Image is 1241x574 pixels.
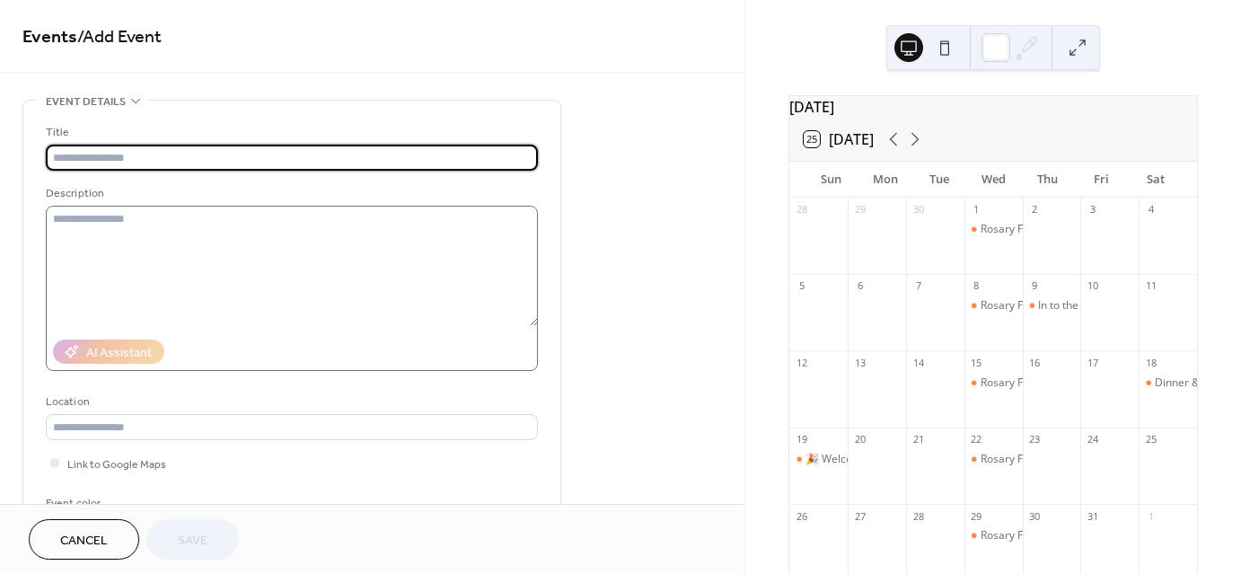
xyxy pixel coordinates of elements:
div: 25 [1144,433,1157,446]
div: 28 [911,509,925,523]
div: In to the Breach [1023,298,1081,313]
div: 23 [1028,433,1042,446]
div: 3 [1086,203,1099,216]
div: Description [46,184,534,203]
div: Sun [804,162,858,198]
div: 7 [911,279,925,293]
div: Rosary For [GEOGRAPHIC_DATA] [981,375,1145,391]
div: Tue [912,162,966,198]
div: Rosary For Canada [964,298,1023,313]
a: Events [22,20,77,55]
div: [DATE] [789,96,1197,118]
span: Event details [46,93,126,111]
div: Rosary For Canada [964,452,1023,467]
div: Event color [46,494,180,513]
div: 14 [911,356,925,369]
div: Mon [858,162,911,198]
div: Fri [1074,162,1128,198]
button: Cancel [29,519,139,560]
div: Sat [1129,162,1183,198]
div: 29 [970,509,983,523]
div: 11 [1144,279,1157,293]
div: 19 [795,433,808,446]
div: Rosary For [GEOGRAPHIC_DATA] [981,298,1145,313]
div: Dinner & Show with Elvis (Gord McNeil) [1139,375,1197,391]
div: 31 [1086,509,1099,523]
div: In to the Breach [1038,298,1117,313]
div: 6 [853,279,867,293]
div: 🎉 Welcome Sunday [789,452,848,467]
div: 2 [1028,203,1042,216]
div: Wed [966,162,1020,198]
div: 10 [1086,279,1099,293]
div: 22 [970,433,983,446]
div: 15 [970,356,983,369]
div: 1 [970,203,983,216]
button: 25[DATE] [797,127,880,152]
div: 9 [1028,279,1042,293]
span: / Add Event [77,20,162,55]
div: Location [46,393,534,411]
div: 27 [853,509,867,523]
div: 12 [795,356,808,369]
div: 4 [1144,203,1157,216]
div: Title [46,123,534,142]
div: 13 [853,356,867,369]
div: 29 [853,203,867,216]
span: Link to Google Maps [67,455,166,474]
div: 5 [795,279,808,293]
div: 24 [1086,433,1099,446]
div: Rosary For Canada [964,528,1023,543]
span: Cancel [60,532,108,551]
div: 17 [1086,356,1099,369]
div: 30 [911,203,925,216]
div: 26 [795,509,808,523]
div: Rosary For Canada [964,222,1023,237]
div: 30 [1028,509,1042,523]
div: 21 [911,433,925,446]
div: Rosary For [GEOGRAPHIC_DATA] [981,452,1145,467]
div: 20 [853,433,867,446]
div: Rosary For [GEOGRAPHIC_DATA] [981,222,1145,237]
div: Thu [1020,162,1074,198]
div: Rosary For [GEOGRAPHIC_DATA] [981,528,1145,543]
div: 18 [1144,356,1157,369]
div: 8 [970,279,983,293]
div: 28 [795,203,808,216]
div: 1 [1144,509,1157,523]
div: Rosary For Canada [964,375,1023,391]
div: 16 [1028,356,1042,369]
div: 🎉 Welcome [DATE] [805,452,906,467]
